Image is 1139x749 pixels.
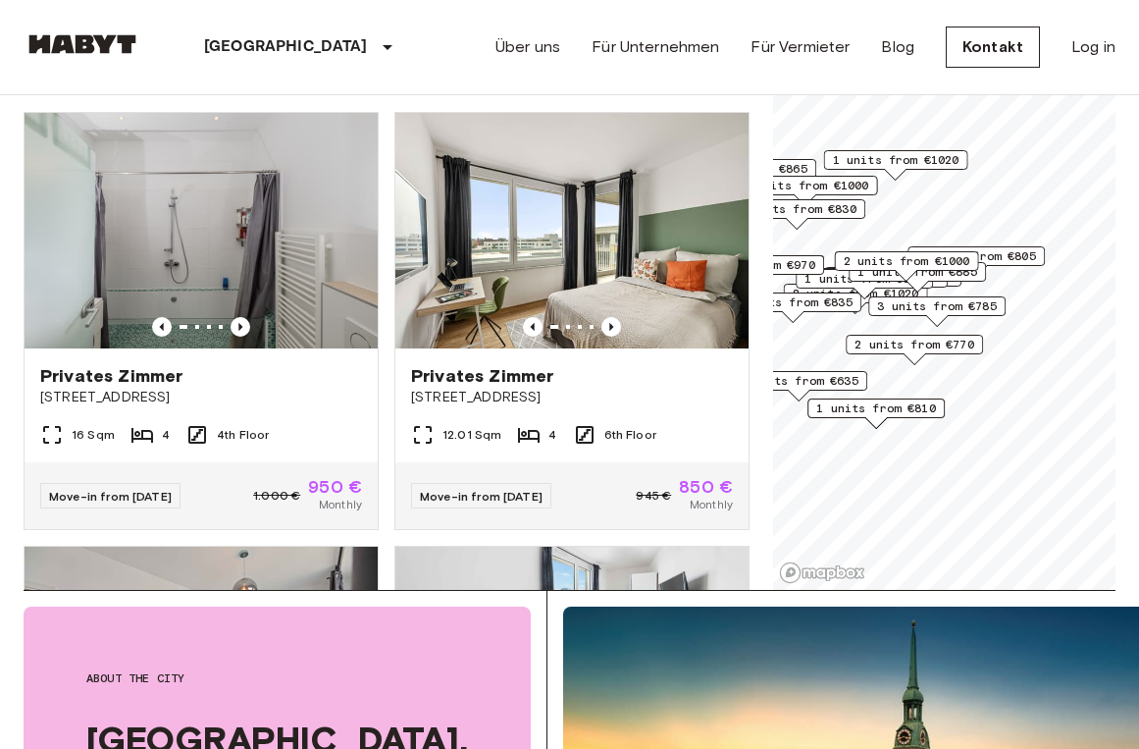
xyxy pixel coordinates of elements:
span: Monthly [319,496,362,513]
div: Map marker [734,176,878,206]
span: 12.01 Sqm [442,426,501,444]
span: 1.000 € [253,487,300,505]
span: 1 units from €835 [733,294,853,311]
span: 4th Floor [217,426,269,444]
a: Für Unternehmen [592,35,719,59]
span: About the city [86,669,468,687]
span: [STREET_ADDRESS] [411,388,733,407]
div: Map marker [846,335,983,365]
div: Map marker [730,371,867,401]
span: 950 € [308,478,362,496]
span: Privates Zimmer [40,364,182,388]
span: Monthly [690,496,733,513]
span: 3 units from €635 [739,372,858,390]
span: 2 units from €770 [854,336,974,353]
a: Über uns [495,35,560,59]
a: Marketing picture of unit DE-02-009-001-04HFPrevious imagePrevious imagePrivates Zimmer[STREET_AD... [24,112,379,530]
div: Map marker [824,150,968,181]
span: 945 € [636,487,671,505]
span: 3 units from €785 [877,297,997,315]
span: 1 units from €805 [916,247,1036,265]
div: Map marker [724,293,861,323]
span: 1 units from €970 [696,256,815,274]
span: [STREET_ADDRESS] [40,388,362,407]
span: Move-in from [DATE] [420,489,543,504]
div: Map marker [807,399,945,429]
a: Mapbox logo [779,562,865,584]
button: Previous image [152,317,172,337]
span: 1 units from €810 [816,400,936,417]
a: Für Vermieter [751,35,850,59]
span: 4 [548,426,556,444]
a: Blog [881,35,914,59]
span: 2 units from €1000 [844,252,970,270]
span: Move-in from [DATE] [49,489,172,504]
img: Habyt [24,34,141,54]
img: Marketing picture of unit DE-02-009-001-04HF [25,113,378,348]
button: Previous image [523,317,543,337]
div: Map marker [835,251,979,282]
div: Map marker [728,199,865,230]
img: Marketing picture of unit DE-02-021-002-02HF [395,113,749,348]
a: Log in [1071,35,1115,59]
p: [GEOGRAPHIC_DATA] [204,35,368,59]
span: 1 units from €1020 [833,151,959,169]
span: 1 units from €1000 [743,177,869,194]
span: 1 units from €830 [737,200,856,218]
span: Privates Zimmer [411,364,553,388]
button: Previous image [231,317,250,337]
span: 16 Sqm [72,426,115,444]
span: 6th Floor [604,426,656,444]
div: Map marker [824,267,961,297]
a: Marketing picture of unit DE-02-021-002-02HFPrevious imagePrevious imagePrivates Zimmer[STREET_AD... [394,112,750,530]
button: Previous image [601,317,621,337]
div: Map marker [868,296,1006,327]
div: Map marker [907,246,1045,277]
span: 850 € [679,478,733,496]
a: Kontakt [946,27,1040,68]
span: 4 [162,426,170,444]
span: 1 units from €865 [688,160,807,178]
